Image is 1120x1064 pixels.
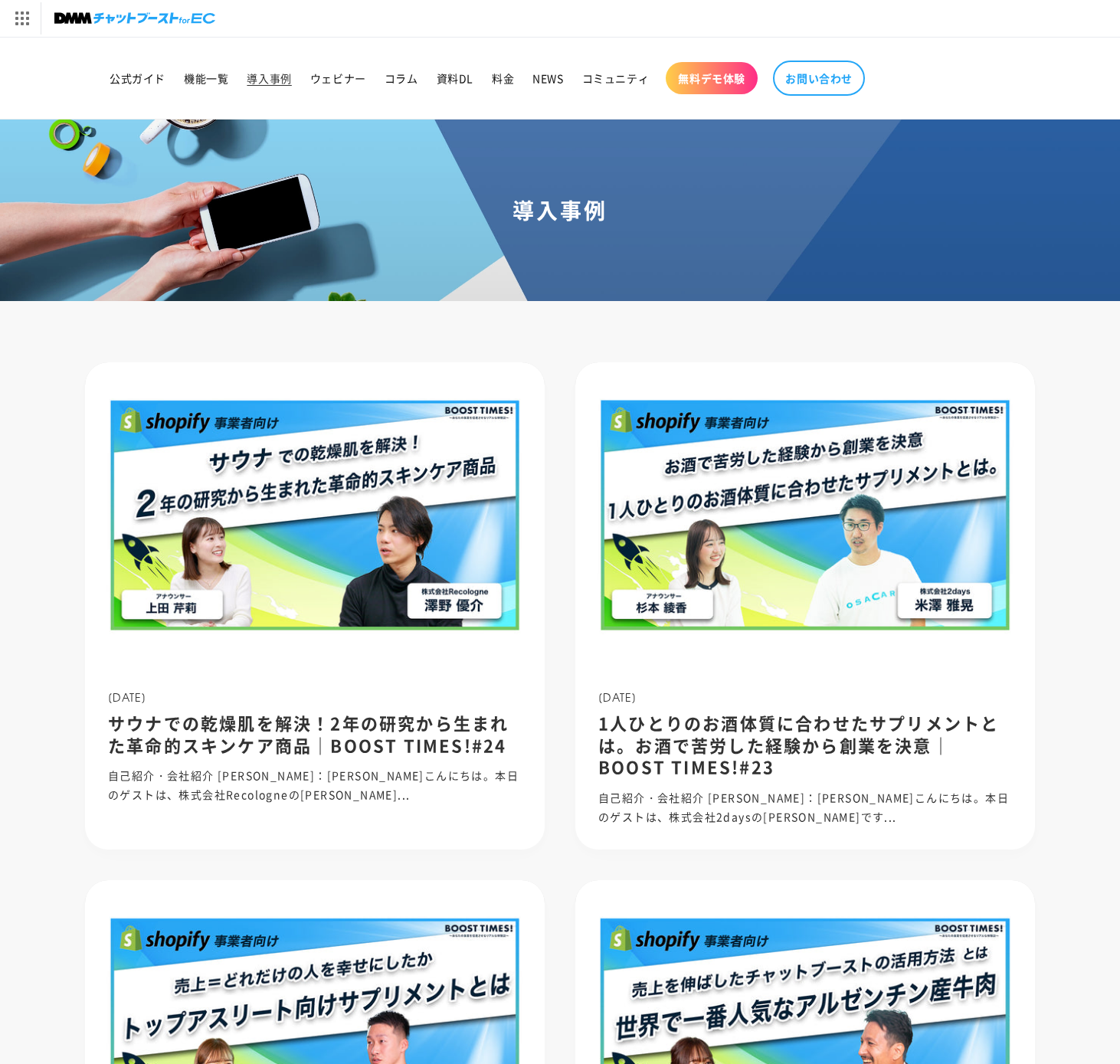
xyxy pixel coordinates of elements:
span: 機能一覧 [184,71,228,85]
a: コラム [375,62,427,94]
a: 導入事例 [237,62,300,94]
img: サウナでの乾燥肌を解決！2年の研究から生まれた革命的スキンケア商品｜BOOST TIMES!#24 [85,362,545,669]
span: 無料デモ体験 [678,71,745,85]
span: [DATE] [598,689,637,705]
a: 1人ひとりのお酒体質に合わせたサプリメントとは。お酒で苦労した経験から創業を決意｜BOOST TIMES!#23 [DATE]1人ひとりのお酒体質に合わせたサプリメントとは。お酒で苦労した経験か... [575,362,1035,850]
h1: 導入事例 [18,196,1102,224]
span: ウェビナー [310,71,366,85]
span: コラム [385,71,418,85]
a: コミュニティ [573,62,659,94]
img: チャットブーストforEC [54,8,215,29]
a: 無料デモ体験 [666,62,758,94]
a: 公式ガイド [100,62,175,94]
a: ウェビナー [301,62,375,94]
span: 資料DL [437,71,473,85]
a: 資料DL [427,62,483,94]
img: サービス [2,2,41,34]
img: 1人ひとりのお酒体質に合わせたサプリメントとは。お酒で苦労した経験から創業を決意｜BOOST TIMES!#23 [575,362,1035,669]
span: 公式ガイド [110,71,165,85]
span: 料金 [492,71,514,85]
a: 機能一覧 [175,62,237,94]
a: NEWS [523,62,572,94]
h2: 1人ひとりのお酒体質に合わせたサプリメントとは。お酒で苦労した経験から創業を決意｜BOOST TIMES!#23 [598,712,1012,778]
a: お問い合わせ [773,61,865,96]
span: [DATE] [108,689,147,705]
p: 自己紹介・会社紹介 [PERSON_NAME]：[PERSON_NAME]こんにちは。本日のゲストは、株式会社2daysの[PERSON_NAME]です... [598,788,1012,827]
span: 導入事例 [247,71,291,85]
span: NEWS [532,71,563,85]
span: コミュニティ [582,71,650,85]
h2: サウナでの乾燥肌を解決！2年の研究から生まれた革命的スキンケア商品｜BOOST TIMES!#24 [108,712,522,755]
p: 自己紹介・会社紹介 [PERSON_NAME]：[PERSON_NAME]こんにちは。本日のゲストは、株式会社Recologneの[PERSON_NAME]... [108,766,522,804]
a: 料金 [483,62,523,94]
a: サウナでの乾燥肌を解決！2年の研究から生まれた革命的スキンケア商品｜BOOST TIMES!#24 [DATE]サウナでの乾燥肌を解決！2年の研究から生まれた革命的スキンケア商品｜BOOST T... [85,362,545,850]
span: お問い合わせ [785,71,853,85]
